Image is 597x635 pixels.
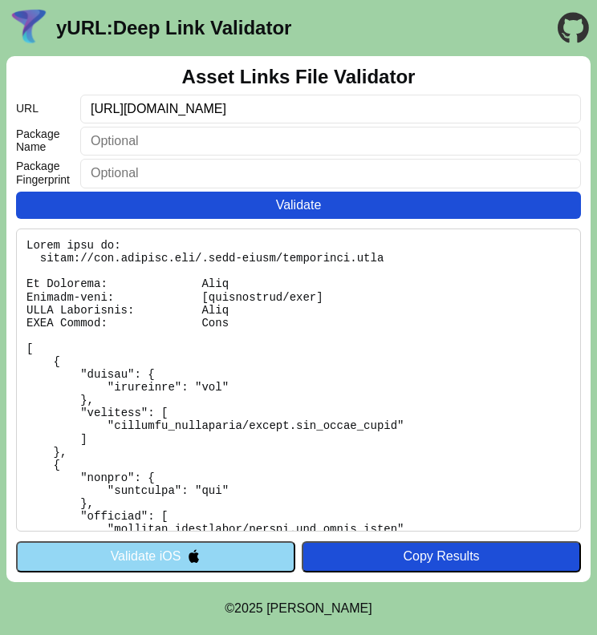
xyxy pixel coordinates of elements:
[16,102,80,115] label: URL
[80,159,581,188] input: Optional
[310,549,573,564] div: Copy Results
[234,601,263,615] span: 2025
[225,582,372,635] footer: ©
[16,541,295,572] button: Validate iOS
[56,17,291,39] a: yURL:Deep Link Validator
[8,7,50,49] img: yURL Logo
[16,127,80,153] label: Package Name
[187,549,201,563] img: appleIcon.svg
[80,127,581,156] input: Optional
[302,541,581,572] button: Copy Results
[16,192,581,219] button: Validate
[182,66,416,88] h2: Asset Links File Validator
[80,95,581,123] input: Required
[266,601,372,615] a: Michael Ibragimchayev's Personal Site
[16,160,80,185] label: Package Fingerprint
[16,229,581,532] pre: Lorem ipsu do: sitam://con.adipisc.eli/.sedd-eiusm/temporinci.utla Et Dolorema: Aliq Enimadm-veni...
